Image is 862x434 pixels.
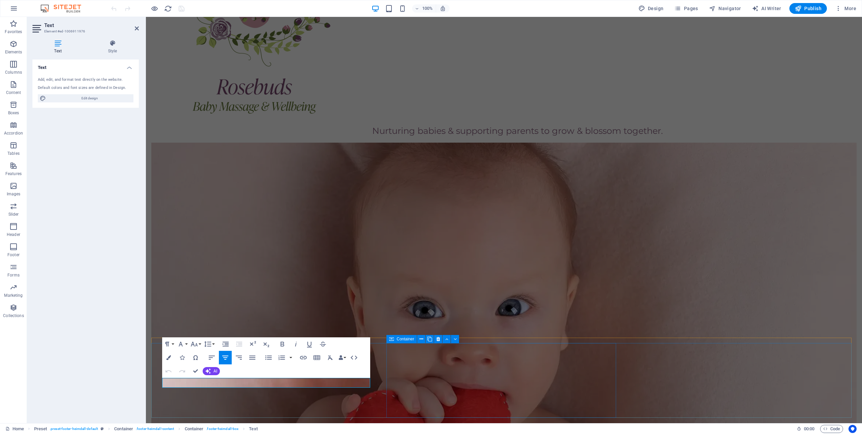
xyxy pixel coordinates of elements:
button: Underline (Ctrl+U) [303,337,316,351]
button: Superscript [246,337,259,351]
button: Italic (Ctrl+I) [289,337,302,351]
button: Ordered List [288,351,294,364]
a: Click to cancel selection. Double-click to open Pages [5,425,24,433]
p: Forms [7,272,20,278]
button: Line Height [203,337,215,351]
span: Code [823,425,840,433]
h6: 100% [422,4,433,13]
button: Increase Indent [219,337,232,351]
button: Unordered List [262,351,275,364]
button: reload [164,4,172,13]
button: AI [203,367,220,375]
span: More [835,5,856,12]
button: Code [820,425,843,433]
button: Font Size [189,337,202,351]
p: Columns [5,70,22,75]
button: 100% [412,4,436,13]
p: Boxes [8,110,19,116]
span: . footer-heimdall-box [206,425,238,433]
span: Navigator [709,5,741,12]
span: Click to select. Double-click to edit [249,425,257,433]
h4: Style [86,40,139,54]
h6: Session time [797,425,815,433]
button: AI Writer [749,3,784,14]
p: Footer [7,252,20,258]
img: Editor Logo [39,4,90,13]
button: Publish [789,3,827,14]
span: Pages [674,5,698,12]
p: Header [7,232,20,237]
h3: Element #ed-1006911976 [44,28,125,34]
button: Decrease Indent [233,337,246,351]
button: Icons [176,351,188,364]
span: AI Writer [752,5,781,12]
button: Navigator [706,3,744,14]
p: Images [7,191,21,197]
span: Publish [795,5,821,12]
button: Align Left [205,351,218,364]
i: This element is a customizable preset [101,427,104,431]
button: Click here to leave preview mode and continue editing [150,4,158,13]
button: Align Center [219,351,232,364]
h4: Text [32,59,139,72]
div: Design (Ctrl+Alt+Y) [636,3,666,14]
span: Container [397,337,414,341]
button: Data Bindings [337,351,347,364]
button: Bold (Ctrl+B) [276,337,289,351]
button: Insert Link [297,351,310,364]
button: Design [636,3,666,14]
button: More [832,3,859,14]
span: Click to select. Double-click to edit [114,425,133,433]
button: Align Right [232,351,245,364]
button: Undo (Ctrl+Z) [162,364,175,378]
h2: Text [44,22,139,28]
p: Favorites [5,29,22,34]
p: Content [6,90,21,95]
span: . footer-heimdall-content [136,425,174,433]
p: Marketing [4,293,23,298]
button: Font Family [176,337,188,351]
button: Subscript [260,337,273,351]
button: Confirm (Ctrl+⏎) [189,364,202,378]
button: Edit design [38,94,133,102]
span: Click to select. Double-click to edit [34,425,47,433]
button: HTML [348,351,360,364]
p: Slider [8,212,19,217]
span: Design [638,5,664,12]
button: Strikethrough [316,337,329,351]
button: Paragraph Format [162,337,175,351]
button: Ordered List [275,351,288,364]
span: : [809,426,810,431]
button: Redo (Ctrl+Shift+Z) [176,364,188,378]
i: Reload page [164,5,172,13]
div: Default colors and font sizes are defined in Design. [38,85,133,91]
p: Tables [7,151,20,156]
i: On resize automatically adjust zoom level to fit chosen device. [440,5,446,11]
p: Collections [3,313,24,318]
h4: Text [32,40,86,54]
button: Special Characters [189,351,202,364]
button: Pages [671,3,701,14]
nav: breadcrumb [34,425,258,433]
span: . preset-footer-heimdall-default [50,425,98,433]
button: Insert Table [310,351,323,364]
span: AI [213,369,217,373]
button: Align Justify [246,351,259,364]
p: Elements [5,49,22,55]
div: Add, edit, and format text directly on the website. [38,77,133,83]
button: Clear Formatting [324,351,337,364]
button: Colors [162,351,175,364]
p: Features [5,171,22,176]
span: 00 00 [804,425,814,433]
span: Edit design [48,94,131,102]
button: Usercentrics [848,425,857,433]
span: Click to select. Double-click to edit [185,425,204,433]
p: Accordion [4,130,23,136]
